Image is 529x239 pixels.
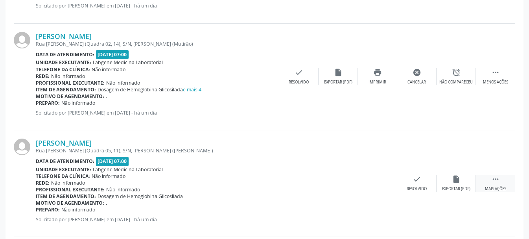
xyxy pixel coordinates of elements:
[106,186,140,193] span: Não informado
[36,2,397,9] p: Solicitado por [PERSON_NAME] em [DATE] - há um dia
[36,80,105,86] b: Profissional executante:
[96,50,129,59] span: [DATE] 07:00
[289,80,309,85] div: Resolvido
[491,68,500,77] i: 
[36,200,104,206] b: Motivo de agendamento:
[36,139,92,147] a: [PERSON_NAME]
[483,80,508,85] div: Menos ações
[98,193,183,200] span: Dosagem de Hemoglobina Glicosilada
[36,41,279,47] div: Rua [PERSON_NAME] (Quadra 02, 14), S/N, [PERSON_NAME] (Mutirão)
[36,186,105,193] b: Profissional executante:
[36,86,96,93] b: Item de agendamento:
[36,109,279,116] p: Solicitado por [PERSON_NAME] em [DATE] - há um dia
[36,100,60,106] b: Preparo:
[295,68,303,77] i: check
[92,173,125,180] span: Não informado
[413,175,421,183] i: check
[334,68,343,77] i: insert_drive_file
[36,206,60,213] b: Preparo:
[407,80,426,85] div: Cancelar
[442,186,470,192] div: Exportar (PDF)
[36,166,91,173] b: Unidade executante:
[61,100,95,106] span: Não informado
[93,59,163,66] span: Labgene Medicina Laboratorial
[452,68,461,77] i: alarm_off
[106,80,140,86] span: Não informado
[36,66,90,73] b: Telefone da clínica:
[36,59,91,66] b: Unidade executante:
[36,158,94,165] b: Data de atendimento:
[92,66,125,73] span: Não informado
[36,216,397,223] p: Solicitado por [PERSON_NAME] em [DATE] - há um dia
[439,80,473,85] div: Não compareceu
[413,68,421,77] i: cancel
[369,80,386,85] div: Imprimir
[485,186,506,192] div: Mais ações
[93,166,163,173] span: Labgene Medicina Laboratorial
[373,68,382,77] i: print
[51,73,85,80] span: Não informado
[491,175,500,183] i: 
[14,139,30,155] img: img
[36,32,92,41] a: [PERSON_NAME]
[61,206,95,213] span: Não informado
[407,186,427,192] div: Resolvido
[36,147,397,154] div: Rua [PERSON_NAME] (Quadra 05, 11), S/N, [PERSON_NAME] ([PERSON_NAME])
[98,86,201,93] span: Dosagem de Hemoglobina Glicosilada
[36,173,90,180] b: Telefone da clínica:
[36,93,104,100] b: Motivo de agendamento:
[324,80,352,85] div: Exportar (PDF)
[106,200,107,206] span: .
[36,51,94,58] b: Data de atendimento:
[51,180,85,186] span: Não informado
[183,86,201,93] a: e mais 4
[14,32,30,48] img: img
[452,175,461,183] i: insert_drive_file
[106,93,107,100] span: .
[96,157,129,166] span: [DATE] 07:00
[36,180,50,186] b: Rede:
[36,193,96,200] b: Item de agendamento:
[36,73,50,80] b: Rede:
